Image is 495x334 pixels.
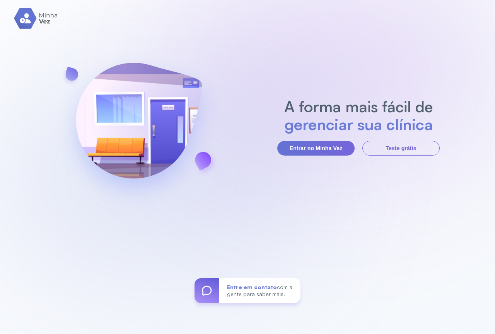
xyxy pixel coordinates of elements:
h2: A forma mais fácil de [280,98,437,115]
button: Teste grátis [362,141,440,156]
img: logo.svg [14,8,58,29]
button: Entrar no Minha Vez [277,141,355,156]
a: Entre em contatocom a gente para saber mais! [195,278,300,303]
h2: gerenciar sua clínica [280,115,437,133]
div: com a gente para saber mais! [219,278,300,303]
img: banner-login.svg [55,42,222,211]
span: Entre em contato [227,284,277,290]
